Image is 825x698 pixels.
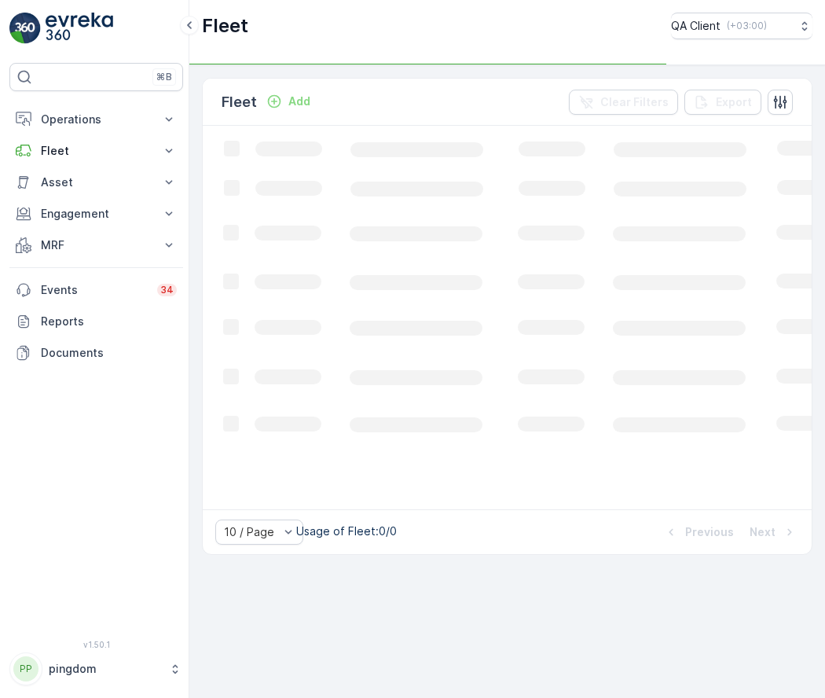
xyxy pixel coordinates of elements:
[41,206,152,222] p: Engagement
[41,237,152,253] p: MRF
[727,20,767,32] p: ( +03:00 )
[260,92,317,111] button: Add
[41,112,152,127] p: Operations
[41,314,177,329] p: Reports
[9,274,183,306] a: Events34
[41,345,177,361] p: Documents
[13,656,38,681] div: PP
[288,94,310,109] p: Add
[569,90,678,115] button: Clear Filters
[9,167,183,198] button: Asset
[9,652,183,685] button: PPpingdom
[685,524,734,540] p: Previous
[9,306,183,337] a: Reports
[41,143,152,159] p: Fleet
[9,337,183,369] a: Documents
[9,230,183,261] button: MRF
[750,524,775,540] p: Next
[222,91,257,113] p: Fleet
[156,71,172,83] p: ⌘B
[46,13,113,44] img: logo_light-DOdMpM7g.png
[748,523,799,542] button: Next
[41,174,152,190] p: Asset
[41,282,148,298] p: Events
[671,13,812,39] button: QA Client(+03:00)
[671,18,720,34] p: QA Client
[49,661,161,677] p: pingdom
[9,135,183,167] button: Fleet
[600,94,669,110] p: Clear Filters
[202,13,248,39] p: Fleet
[160,284,174,296] p: 34
[684,90,761,115] button: Export
[9,198,183,230] button: Engagement
[9,104,183,135] button: Operations
[716,94,752,110] p: Export
[9,640,183,649] span: v 1.50.1
[662,523,735,542] button: Previous
[9,13,41,44] img: logo
[296,523,397,539] p: Usage of Fleet : 0/0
